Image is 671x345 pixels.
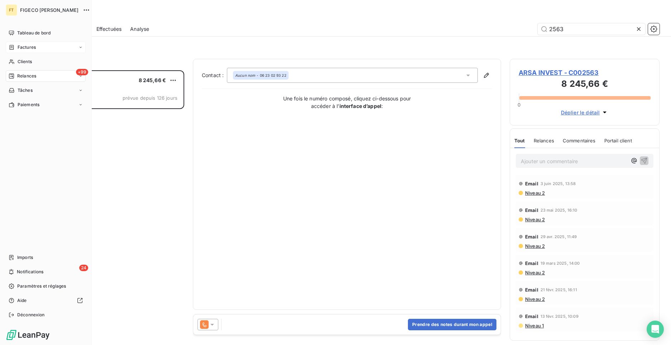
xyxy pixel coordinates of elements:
[235,73,255,78] em: Aucun nom
[139,77,166,83] span: 8 245,66 €
[525,287,538,293] span: Email
[561,109,600,116] span: Déplier le détail
[538,23,645,35] input: Rechercher
[17,30,51,36] span: Tableau de bord
[6,295,86,306] a: Aide
[17,283,66,289] span: Paramètres et réglages
[519,77,651,92] h3: 8 245,66 €
[524,270,545,275] span: Niveau 2
[541,288,577,292] span: 21 févr. 2025, 16:11
[17,297,27,304] span: Aide
[18,101,39,108] span: Paiements
[524,190,545,196] span: Niveau 2
[541,235,577,239] span: 29 avr. 2025, 11:49
[525,313,538,319] span: Email
[524,323,544,329] span: Niveau 1
[525,260,538,266] span: Email
[525,181,538,186] span: Email
[130,25,149,33] span: Analyse
[20,7,78,13] span: FIGECO [PERSON_NAME]
[524,243,545,249] span: Niveau 2
[563,138,596,143] span: Commentaires
[17,73,36,79] span: Relances
[339,103,382,109] strong: interface d’appel
[524,217,545,222] span: Niveau 2
[647,321,664,338] div: Open Intercom Messenger
[541,208,577,212] span: 23 mai 2025, 16:10
[17,269,43,275] span: Notifications
[18,87,33,94] span: Tâches
[525,207,538,213] span: Email
[408,319,496,330] button: Prendre des notes durant mon appel
[79,265,88,271] span: 24
[534,138,554,143] span: Relances
[524,296,545,302] span: Niveau 2
[96,25,122,33] span: Effectuées
[518,102,520,108] span: 0
[6,329,50,341] img: Logo LeanPay
[235,73,286,78] div: - 06 23 02 93 22
[559,108,611,117] button: Déplier le détail
[541,181,576,186] span: 3 juin 2025, 13:58
[18,44,36,51] span: Factures
[6,4,17,16] div: FT
[34,70,184,345] div: grid
[275,95,419,110] p: Une fois le numéro composé, cliquez ci-dessous pour accéder à l’ :
[17,312,45,318] span: Déconnexion
[76,69,88,75] span: +99
[17,254,33,261] span: Imports
[123,95,177,101] span: prévue depuis 126 jours
[541,314,579,318] span: 13 févr. 2025, 10:09
[525,234,538,240] span: Email
[18,58,32,65] span: Clients
[541,261,580,265] span: 19 mars 2025, 14:00
[604,138,632,143] span: Portail client
[514,138,525,143] span: Tout
[519,68,651,77] span: ARSA INVEST - C002563
[202,72,227,79] label: Contact :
